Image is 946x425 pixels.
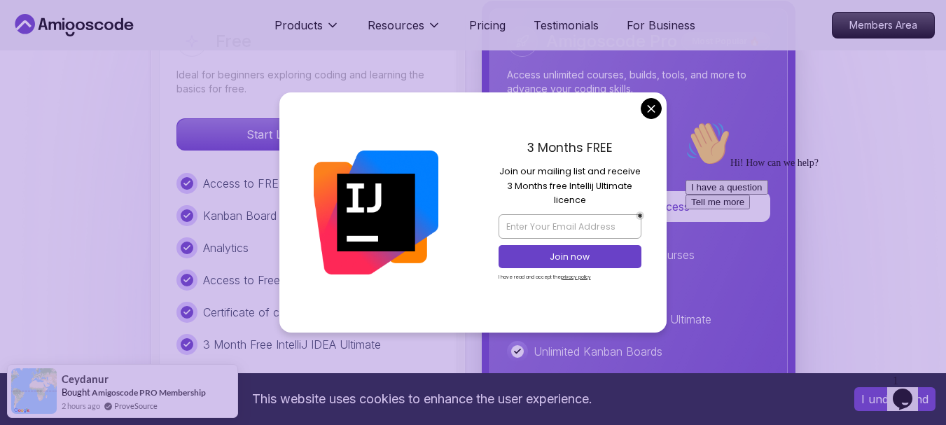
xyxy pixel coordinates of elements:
p: Products [274,17,323,34]
p: Kanban Board [203,207,277,224]
div: 👋Hi! How can we help?I have a questionTell me more [6,6,258,94]
span: 2 hours ago [62,400,100,412]
p: Start Learning for Free [177,119,439,150]
a: Testimonials [534,17,599,34]
span: Ceydanur [62,373,109,385]
a: Amigoscode PRO Membership [92,387,206,398]
p: Ideal for beginners exploring coding and learning the basics for free. [176,68,440,96]
p: Certificate of completion [203,304,329,321]
button: Products [274,17,340,45]
iframe: chat widget [887,369,932,411]
button: Start Learning for Free [176,118,440,151]
a: Pricing [469,17,506,34]
p: Members Area [833,13,934,38]
button: Resources [368,17,441,45]
p: Access to Free TextBooks [203,272,339,288]
p: Analytics [203,239,249,256]
button: Tell me more [6,79,70,94]
span: Hi! How can we help? [6,42,139,53]
a: For Business [627,17,695,34]
p: Access unlimited courses, builds, tools, and more to advance your coding skills. [507,68,770,96]
span: Bought [62,386,90,398]
button: I have a question [6,64,88,79]
button: Accept cookies [854,387,935,411]
p: 3 Month Free IntelliJ IDEA Ultimate [203,336,381,353]
a: ProveSource [114,400,158,412]
p: Resources [368,17,424,34]
img: :wave: [6,6,50,50]
p: Access to FREE courses [203,175,330,192]
div: This website uses cookies to enhance the user experience. [11,384,833,414]
a: Start Learning for Free [176,127,440,141]
iframe: chat widget [680,116,932,362]
img: provesource social proof notification image [11,368,57,414]
p: Unlimited Kanban Boards [534,343,662,360]
a: Members Area [832,12,935,39]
